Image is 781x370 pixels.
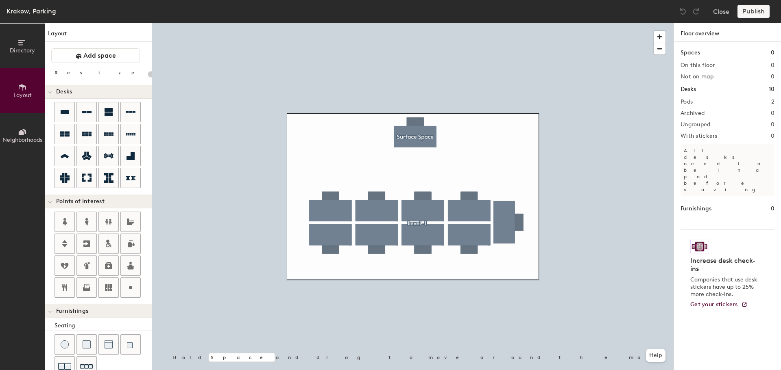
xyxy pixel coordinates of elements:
span: Desks [56,89,72,95]
div: Seating [55,321,152,330]
span: Layout [13,92,32,99]
h2: 0 [771,110,774,117]
span: Add space [83,52,116,60]
h2: Pods [681,99,693,105]
h1: 0 [771,48,774,57]
h2: Archived [681,110,705,117]
h1: Floor overview [674,23,781,42]
h2: 2 [771,99,774,105]
span: Neighborhoods [2,136,42,143]
img: Sticker logo [690,240,709,253]
img: Cushion [83,340,91,348]
h1: Layout [45,29,152,42]
img: Couch (corner) [127,340,135,348]
h2: On this floor [681,62,715,69]
h1: Spaces [681,48,700,57]
h1: Furnishings [681,204,711,213]
p: All desks need to be in a pod before saving [681,144,774,196]
h4: Increase desk check-ins [690,257,760,273]
h2: 0 [771,62,774,69]
span: Furnishings [56,308,88,314]
div: Krakow, Parking [7,6,56,16]
h2: 0 [771,133,774,139]
button: Couch (corner) [120,334,141,355]
p: Companies that use desk stickers have up to 25% more check-ins. [690,276,760,298]
button: Stool [55,334,75,355]
img: Undo [679,7,687,15]
a: Get your stickers [690,301,748,308]
button: Cushion [76,334,97,355]
span: Get your stickers [690,301,738,308]
h2: 0 [771,121,774,128]
button: Close [713,5,729,18]
img: Redo [692,7,700,15]
h2: With stickers [681,133,718,139]
button: Help [646,349,665,362]
h2: Ungrouped [681,121,711,128]
button: Couch (middle) [98,334,119,355]
h2: Not on map [681,74,713,80]
span: Points of Interest [56,198,105,205]
h1: 0 [771,204,774,213]
h2: 0 [771,74,774,80]
button: Add space [51,48,140,63]
span: Directory [10,47,35,54]
img: Stool [61,340,69,348]
h1: 10 [769,85,774,94]
h1: Desks [681,85,696,94]
img: Couch (middle) [105,340,113,348]
div: Resize [55,69,144,76]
